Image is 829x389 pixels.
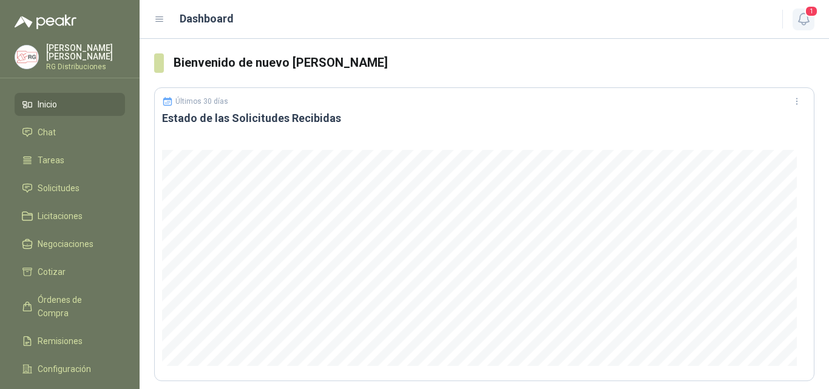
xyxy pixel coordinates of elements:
a: Inicio [15,93,125,116]
span: 1 [805,5,818,17]
span: Negociaciones [38,237,93,251]
span: Tareas [38,154,64,167]
h1: Dashboard [180,10,234,27]
span: Licitaciones [38,209,83,223]
span: Solicitudes [38,181,80,195]
a: Chat [15,121,125,144]
span: Cotizar [38,265,66,279]
a: Remisiones [15,330,125,353]
a: Tareas [15,149,125,172]
p: RG Distribuciones [46,63,125,70]
span: Configuración [38,362,91,376]
a: Órdenes de Compra [15,288,125,325]
p: Últimos 30 días [175,97,228,106]
span: Remisiones [38,334,83,348]
span: Chat [38,126,56,139]
span: Órdenes de Compra [38,293,113,320]
a: Configuración [15,357,125,381]
span: Inicio [38,98,57,111]
h3: Estado de las Solicitudes Recibidas [162,111,807,126]
a: Licitaciones [15,205,125,228]
h3: Bienvenido de nuevo [PERSON_NAME] [174,53,814,72]
a: Cotizar [15,260,125,283]
p: [PERSON_NAME] [PERSON_NAME] [46,44,125,61]
button: 1 [793,8,814,30]
img: Logo peakr [15,15,76,29]
img: Company Logo [15,46,38,69]
a: Solicitudes [15,177,125,200]
a: Negociaciones [15,232,125,255]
